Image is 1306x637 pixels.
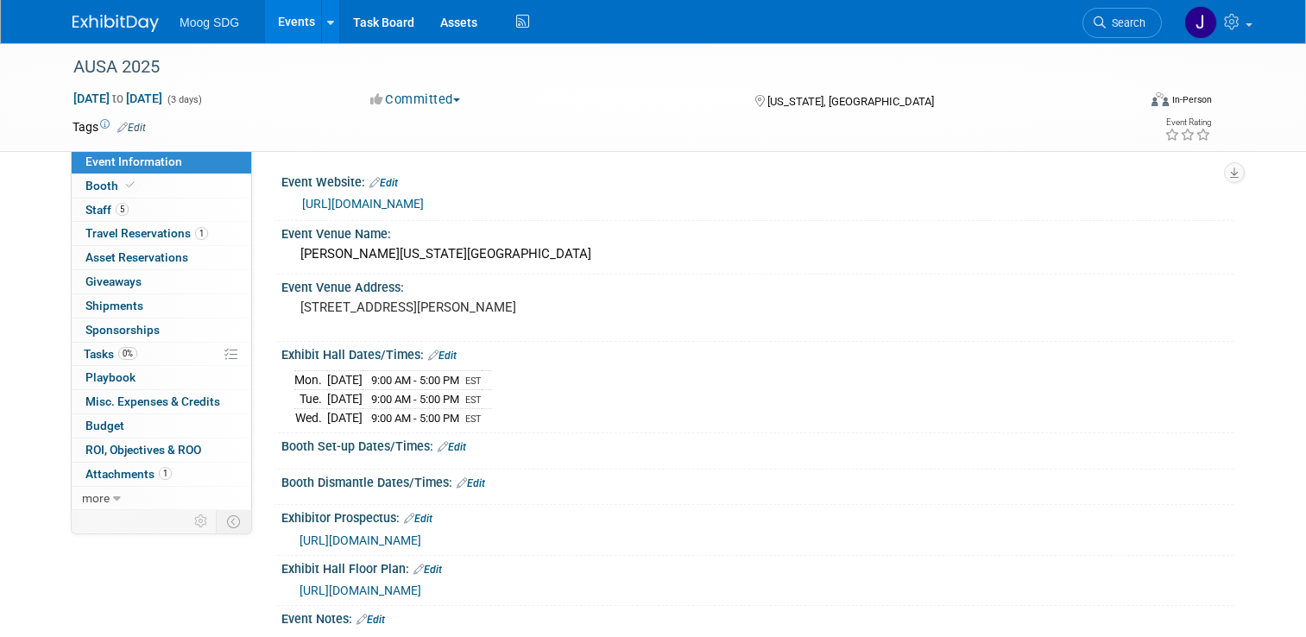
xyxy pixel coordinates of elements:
[1106,16,1145,29] span: Search
[281,221,1233,243] div: Event Venue Name:
[1164,118,1211,127] div: Event Rating
[327,371,363,390] td: [DATE]
[72,318,251,342] a: Sponsorships
[72,199,251,222] a: Staff5
[1184,6,1217,39] img: Jaclyn Roberts
[281,274,1233,296] div: Event Venue Address:
[166,94,202,105] span: (3 days)
[356,614,385,626] a: Edit
[281,470,1233,492] div: Booth Dismantle Dates/Times:
[72,294,251,318] a: Shipments
[300,300,659,315] pre: [STREET_ADDRESS][PERSON_NAME]
[72,174,251,198] a: Booth
[1151,92,1169,106] img: Format-Inperson.png
[327,390,363,409] td: [DATE]
[85,419,124,432] span: Budget
[72,414,251,438] a: Budget
[371,393,459,406] span: 9:00 AM - 5:00 PM
[85,226,208,240] span: Travel Reservations
[413,564,442,576] a: Edit
[73,91,163,106] span: [DATE] [DATE]
[72,366,251,389] a: Playbook
[294,371,327,390] td: Mon.
[85,299,143,312] span: Shipments
[85,394,220,408] span: Misc. Expenses & Credits
[404,513,432,525] a: Edit
[369,177,398,189] a: Edit
[465,394,482,406] span: EST
[1044,90,1212,116] div: Event Format
[438,441,466,453] a: Edit
[371,412,459,425] span: 9:00 AM - 5:00 PM
[72,463,251,486] a: Attachments1
[465,413,482,425] span: EST
[767,95,934,108] span: [US_STATE], [GEOGRAPHIC_DATA]
[195,227,208,240] span: 1
[72,343,251,366] a: Tasks0%
[364,91,467,109] button: Committed
[186,510,217,533] td: Personalize Event Tab Strip
[85,155,182,168] span: Event Information
[85,179,138,192] span: Booth
[117,122,146,134] a: Edit
[72,270,251,293] a: Giveaways
[457,477,485,489] a: Edit
[118,347,137,360] span: 0%
[72,222,251,245] a: Travel Reservations1
[72,438,251,462] a: ROI, Objectives & ROO
[110,91,126,105] span: to
[300,533,421,547] a: [URL][DOMAIN_NAME]
[281,505,1233,527] div: Exhibitor Prospectus:
[82,491,110,505] span: more
[281,169,1233,192] div: Event Website:
[85,443,201,457] span: ROI, Objectives & ROO
[85,274,142,288] span: Giveaways
[294,390,327,409] td: Tue.
[180,16,239,29] span: Moog SDG
[85,467,172,481] span: Attachments
[300,583,421,597] a: [URL][DOMAIN_NAME]
[159,467,172,480] span: 1
[281,556,1233,578] div: Exhibit Hall Floor Plan:
[294,408,327,426] td: Wed.
[85,323,160,337] span: Sponsorships
[72,150,251,173] a: Event Information
[67,52,1115,83] div: AUSA 2025
[116,203,129,216] span: 5
[302,197,424,211] a: [URL][DOMAIN_NAME]
[371,374,459,387] span: 9:00 AM - 5:00 PM
[85,370,136,384] span: Playbook
[85,203,129,217] span: Staff
[72,487,251,510] a: more
[126,180,135,190] i: Booth reservation complete
[1082,8,1162,38] a: Search
[85,250,188,264] span: Asset Reservations
[281,342,1233,364] div: Exhibit Hall Dates/Times:
[73,118,146,136] td: Tags
[428,350,457,362] a: Edit
[1171,93,1212,106] div: In-Person
[281,606,1233,628] div: Event Notes:
[294,241,1221,268] div: [PERSON_NAME][US_STATE][GEOGRAPHIC_DATA]
[84,347,137,361] span: Tasks
[465,375,482,387] span: EST
[73,15,159,32] img: ExhibitDay
[281,433,1233,456] div: Booth Set-up Dates/Times:
[217,510,252,533] td: Toggle Event Tabs
[327,408,363,426] td: [DATE]
[72,246,251,269] a: Asset Reservations
[72,390,251,413] a: Misc. Expenses & Credits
